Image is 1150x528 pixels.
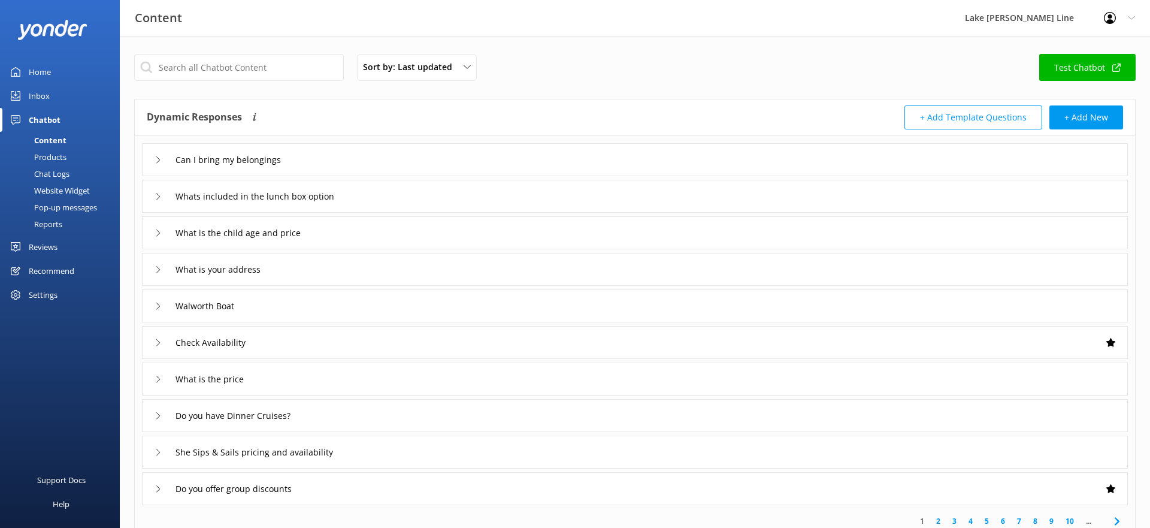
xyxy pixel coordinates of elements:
img: yonder-white-logo.png [18,20,87,40]
div: Settings [29,283,57,307]
a: Website Widget [7,182,120,199]
div: Home [29,60,51,84]
span: Sort by: Last updated [363,61,459,74]
a: 1 [914,515,930,527]
div: Support Docs [37,468,86,492]
div: Chatbot [29,108,60,132]
button: + Add New [1049,105,1123,129]
div: Pop-up messages [7,199,97,216]
a: Test Chatbot [1039,54,1136,81]
input: Search all Chatbot Content [134,54,344,81]
div: Chat Logs [7,165,69,182]
div: Products [7,149,66,165]
div: Help [53,492,69,516]
button: + Add Template Questions [904,105,1042,129]
div: Inbox [29,84,50,108]
a: Reports [7,216,120,233]
div: Recommend [29,259,74,283]
a: 5 [979,515,995,527]
a: 3 [946,515,963,527]
a: Products [7,149,120,165]
a: 6 [995,515,1011,527]
a: 9 [1043,515,1060,527]
a: 4 [963,515,979,527]
a: 2 [930,515,946,527]
a: Content [7,132,120,149]
div: Content [7,132,66,149]
a: Chat Logs [7,165,120,182]
div: Website Widget [7,182,90,199]
span: ... [1080,515,1097,527]
a: Pop-up messages [7,199,120,216]
a: 10 [1060,515,1080,527]
h3: Content [135,8,182,28]
h4: Dynamic Responses [147,105,242,129]
a: 7 [1011,515,1027,527]
div: Reports [7,216,62,233]
a: 8 [1027,515,1043,527]
div: Reviews [29,235,57,259]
